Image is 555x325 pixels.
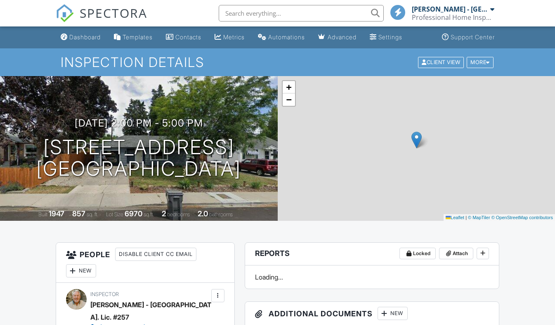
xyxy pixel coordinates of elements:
[111,30,156,45] a: Templates
[36,136,241,180] h1: [STREET_ADDRESS] [GEOGRAPHIC_DATA]
[90,299,216,323] div: [PERSON_NAME] - [GEOGRAPHIC_DATA]. Lic. #257
[411,131,422,148] img: Marker
[491,215,553,220] a: © OpenStreetMap contributors
[468,215,490,220] a: © MapTiler
[125,209,142,218] div: 6970
[328,33,357,41] div: Advanced
[163,30,205,45] a: Contacts
[255,30,308,45] a: Automations (Basic)
[87,211,98,217] span: sq. ft.
[378,33,402,41] div: Settings
[72,209,85,218] div: 857
[106,211,123,217] span: Lot Size
[283,81,295,93] a: Zoom in
[223,33,245,41] div: Metrics
[219,5,384,22] input: Search everything...
[123,33,153,41] div: Templates
[417,59,466,65] a: Client View
[283,93,295,106] a: Zoom out
[56,243,234,283] h3: People
[366,30,406,45] a: Settings
[56,11,147,29] a: SPECTORA
[56,4,74,22] img: The Best Home Inspection Software - Spectora
[115,248,196,261] div: Disable Client CC Email
[211,30,248,45] a: Metrics
[451,33,495,41] div: Support Center
[175,33,201,41] div: Contacts
[80,4,147,22] span: SPECTORA
[75,117,203,129] h3: [DATE] 2:00 pm - 5:00 pm
[439,30,498,45] a: Support Center
[167,211,190,217] span: bedrooms
[144,211,154,217] span: sq.ft.
[209,211,233,217] span: bathrooms
[198,209,208,218] div: 2.0
[162,209,166,218] div: 2
[412,13,494,22] div: Professional Home Inspections
[57,30,104,45] a: Dashboard
[446,215,464,220] a: Leaflet
[315,30,360,45] a: Advanced
[465,215,467,220] span: |
[467,57,494,68] div: More
[286,94,291,105] span: −
[378,307,408,320] div: New
[38,211,47,217] span: Built
[49,209,64,218] div: 1947
[61,55,494,69] h1: Inspection Details
[286,82,291,92] span: +
[412,5,488,13] div: [PERSON_NAME] - [GEOGRAPHIC_DATA]. Lic. #257
[66,264,96,277] div: New
[90,291,119,297] span: Inspector
[268,33,305,41] div: Automations
[418,57,464,68] div: Client View
[69,33,101,41] div: Dashboard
